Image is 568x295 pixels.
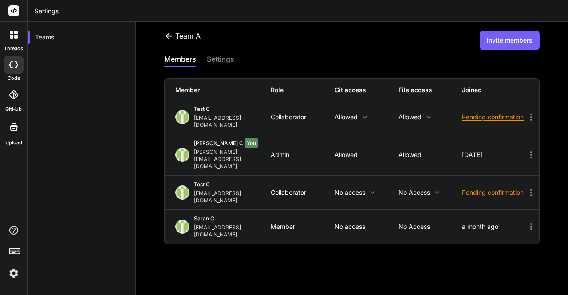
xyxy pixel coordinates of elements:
label: Upload [5,139,22,146]
img: profile_image [175,185,189,200]
div: File access [398,86,462,94]
div: Member [175,86,271,94]
span: saran c [194,215,214,222]
div: Pending confirmation [462,188,526,197]
div: settings [207,54,234,66]
label: code [8,75,20,82]
div: Member [271,223,335,230]
p: No access [398,223,462,230]
div: Joined [462,86,526,94]
span: You [245,138,258,148]
div: [EMAIL_ADDRESS][DOMAIN_NAME] [194,114,271,129]
div: a month ago [462,223,526,230]
p: No access [335,189,398,196]
div: Admin [271,151,335,158]
span: test c [194,106,210,112]
div: team a [164,31,201,41]
div: Teams [28,28,135,47]
img: settings [6,266,21,281]
div: [EMAIL_ADDRESS][DOMAIN_NAME] [194,224,271,238]
label: GitHub [5,106,22,113]
div: Role [271,86,335,94]
div: [PERSON_NAME][EMAIL_ADDRESS][DOMAIN_NAME] [194,149,271,170]
div: Pending confirmation [462,113,526,122]
p: Allowed [335,151,398,158]
img: profile_image [175,148,189,162]
div: members [164,54,196,66]
p: No access [398,189,462,196]
label: threads [4,45,23,52]
p: Allowed [398,151,462,158]
img: profile_image [175,110,189,124]
div: Git access [335,86,398,94]
div: Collaborator [271,189,335,196]
div: [EMAIL_ADDRESS][DOMAIN_NAME] [194,190,271,204]
img: profile_image [175,220,189,234]
span: [PERSON_NAME] C [194,140,243,146]
p: No access [335,223,398,230]
div: Collaborator [271,114,335,121]
p: Allowed [335,114,398,121]
span: test c [194,181,210,188]
div: [DATE] [462,151,526,158]
p: Allowed [398,114,462,121]
button: Invite members [480,31,540,50]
